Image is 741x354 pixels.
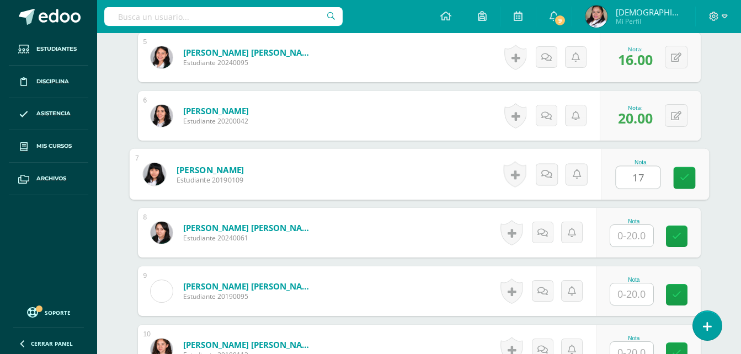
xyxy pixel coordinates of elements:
input: Busca un usuario... [104,7,343,26]
div: Nota [615,159,665,165]
a: Estudiantes [9,33,88,66]
span: Asistencia [36,109,71,118]
span: Estudiante 20240061 [183,233,316,243]
span: Soporte [45,309,71,317]
span: 9 [554,14,566,26]
a: Disciplina [9,66,88,98]
img: 5c3c13b179b7ebc8631b88a37c09a8c3.png [143,163,166,185]
span: Cerrar panel [31,340,73,347]
input: 0-20.0 [610,283,653,305]
div: Nota [610,218,658,224]
span: Mis cursos [36,142,72,151]
img: 58030f682c54a61151f41d343920fa67.png [151,222,173,244]
span: Disciplina [36,77,69,86]
img: a61c7f2ffb28aaf794623f3667490c3d.png [151,46,173,68]
span: Estudiante 20190095 [183,292,316,301]
a: [PERSON_NAME] [PERSON_NAME] [183,222,316,233]
div: Nota: [618,104,653,111]
a: [PERSON_NAME] [PERSON_NAME] [183,339,316,350]
a: Asistencia [9,98,88,131]
a: [PERSON_NAME] [PERSON_NAME] [183,47,316,58]
span: Estudiante 20240095 [183,58,316,67]
a: Soporte [13,304,84,319]
img: b22ae0b48fc989c74192e835f8cb5df9.png [151,105,173,127]
span: Estudiantes [36,45,77,53]
span: Estudiante 20200042 [183,116,249,126]
span: 16.00 [618,50,653,69]
img: 6dfe50d90ed80b142be9c7a8b0796adc.png [585,6,607,28]
input: 0-20.0 [610,225,653,246]
span: [DEMOGRAPHIC_DATA] Nohemí [616,7,682,18]
a: [PERSON_NAME] [183,105,249,116]
span: 20.00 [618,109,653,127]
div: Nota [610,277,658,283]
a: [PERSON_NAME] [176,164,244,175]
span: Mi Perfil [616,17,682,26]
div: Nota [610,335,658,341]
a: Mis cursos [9,130,88,163]
span: Estudiante 20190109 [176,175,244,185]
a: [PERSON_NAME] [PERSON_NAME] [183,281,316,292]
div: Nota: [618,45,653,53]
img: 4160848e639edcd96ccab9952804e0e6.png [151,280,173,302]
span: Archivos [36,174,66,183]
a: Archivos [9,163,88,195]
input: 0-20.0 [616,167,660,189]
